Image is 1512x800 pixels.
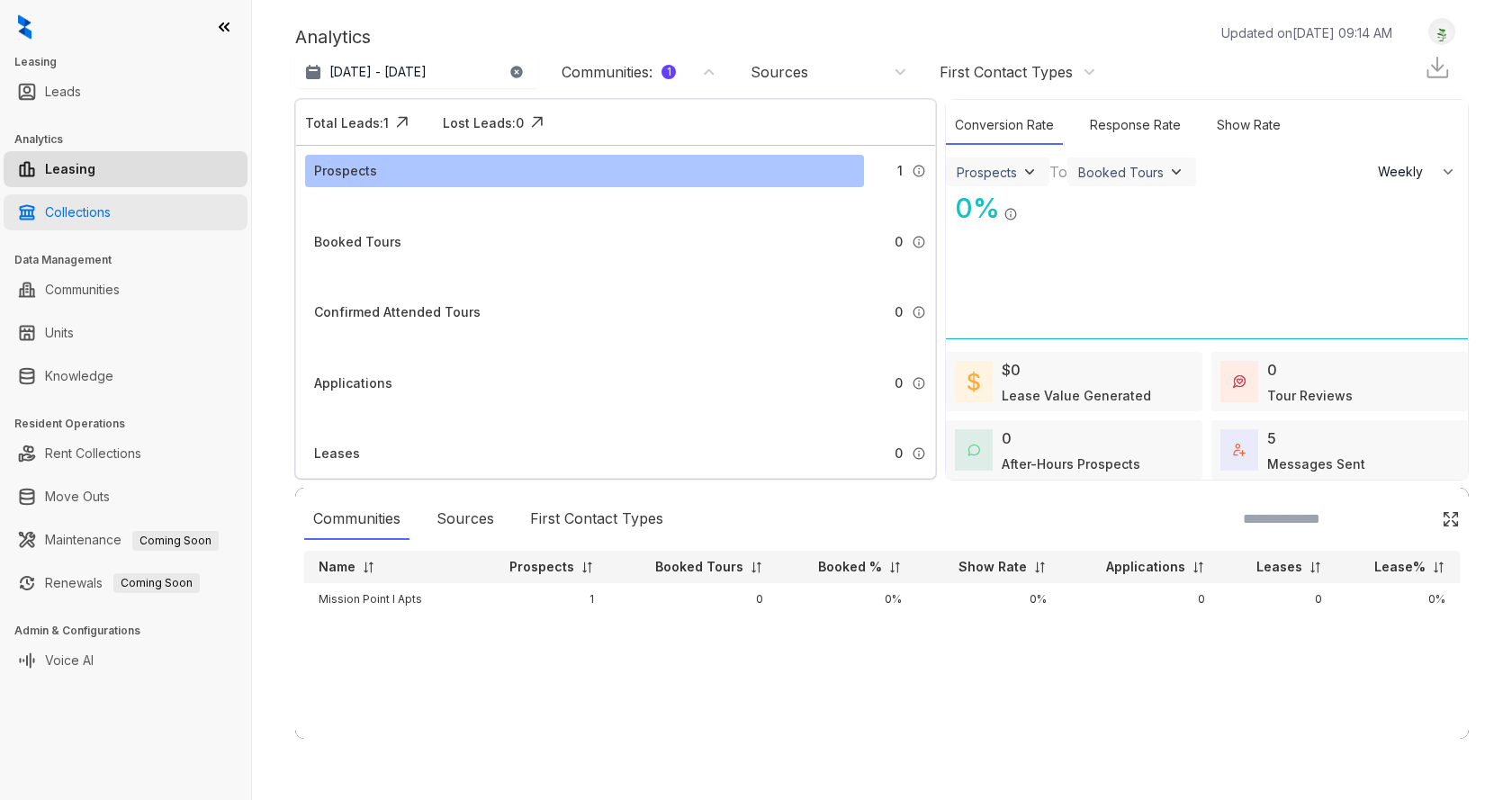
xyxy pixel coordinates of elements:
td: 0 [608,583,778,616]
img: Click Icon [1018,191,1045,218]
h3: Admin & Configurations [14,623,251,639]
img: Info [1003,207,1018,221]
td: 0 [1061,583,1219,616]
div: 5 [1267,427,1276,449]
img: Info [912,164,926,178]
li: Units [4,315,247,351]
div: Lost Leads: 0 [443,113,524,132]
div: First Contact Types [940,62,1073,82]
li: Knowledge [4,358,247,394]
a: Rent Collections [45,436,141,472]
div: After-Hours Prospects [1002,454,1140,473]
div: Prospects [957,165,1017,180]
div: Communities [304,499,409,540]
div: First Contact Types [521,499,672,540]
div: Booked Tours [1078,165,1164,180]
img: Info [912,235,926,249]
span: Coming Soon [113,573,200,593]
img: Click Icon [389,109,416,136]
div: Show Rate [1208,106,1290,145]
li: Move Outs [4,479,247,515]
img: TourReviews [1233,375,1246,388]
li: Rent Collections [4,436,247,472]
a: Leads [45,74,81,110]
a: Communities [45,272,120,308]
div: Sources [751,62,808,82]
td: Mission Point I Apts [304,583,468,616]
span: 0 [895,232,903,252]
a: Knowledge [45,358,113,394]
span: Weekly [1378,163,1433,181]
a: Move Outs [45,479,110,515]
img: sorting [1192,561,1205,574]
button: Weekly [1367,156,1468,188]
p: Booked % [818,558,882,576]
a: Units [45,315,74,351]
div: Communities : [562,62,676,82]
td: 0% [778,583,917,616]
img: ViewFilterArrow [1167,163,1185,181]
img: ViewFilterArrow [1021,163,1039,181]
img: UserAvatar [1429,22,1454,41]
a: Leasing [45,151,95,187]
p: Leases [1256,558,1302,576]
img: TotalFum [1233,444,1246,456]
img: Info [912,376,926,391]
div: Confirmed Attended Tours [314,302,481,322]
li: Collections [4,194,247,230]
li: Leads [4,74,247,110]
td: 0 [1219,583,1336,616]
img: logo [18,14,31,40]
h3: Resident Operations [14,416,251,432]
p: [DATE] - [DATE] [329,63,427,81]
button: [DATE] - [DATE] [295,56,538,88]
p: Prospects [509,558,574,576]
p: Name [319,558,355,576]
div: $0 [1002,359,1021,381]
li: Leasing [4,151,247,187]
td: 0% [1336,583,1460,616]
img: Info [912,446,926,461]
div: Total Leads: 1 [305,113,389,132]
p: Updated on [DATE] 09:14 AM [1221,23,1392,42]
img: Click Icon [1442,510,1460,528]
img: SearchIcon [1404,511,1419,526]
div: Lease Value Generated [1002,386,1151,405]
img: sorting [1309,561,1322,574]
a: Collections [45,194,111,230]
span: 1 [897,161,903,181]
div: Conversion Rate [946,106,1063,145]
li: Communities [4,272,247,308]
div: 0 % [946,188,1000,229]
div: Booked Tours [314,232,401,252]
img: sorting [1033,561,1047,574]
div: Tour Reviews [1267,386,1353,405]
img: Info [912,305,926,319]
li: Maintenance [4,522,247,558]
h3: Analytics [14,131,251,148]
p: Analytics [295,23,371,50]
img: sorting [750,561,763,574]
img: AfterHoursConversations [967,444,980,457]
span: 0 [895,302,903,322]
span: 0 [895,444,903,463]
p: Show Rate [958,558,1027,576]
p: Lease% [1374,558,1426,576]
a: Voice AI [45,643,94,679]
div: Response Rate [1081,106,1190,145]
p: Booked Tours [655,558,743,576]
h3: Leasing [14,54,251,70]
li: Renewals [4,565,247,601]
a: RenewalsComing Soon [45,565,200,601]
td: 1 [468,583,608,616]
div: 1 [661,65,676,79]
div: Prospects [314,161,377,181]
img: Click Icon [524,109,551,136]
img: sorting [1432,561,1445,574]
div: To [1049,161,1067,183]
td: 0% [916,583,1061,616]
div: Sources [427,499,503,540]
img: Download [1424,54,1451,81]
div: Messages Sent [1267,454,1365,473]
li: Voice AI [4,643,247,679]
